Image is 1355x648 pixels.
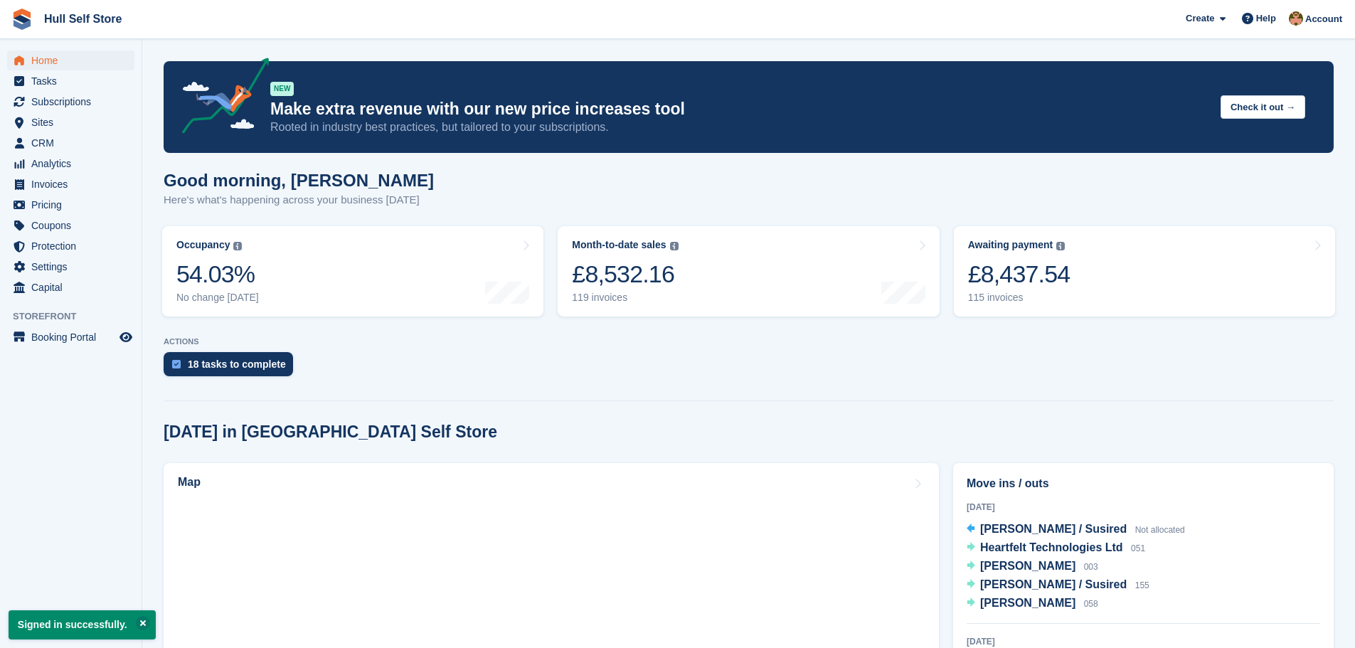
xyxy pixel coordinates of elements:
span: Protection [31,236,117,256]
span: Booking Portal [31,327,117,347]
span: Pricing [31,195,117,215]
div: £8,532.16 [572,260,678,289]
span: Invoices [31,174,117,194]
div: Month-to-date sales [572,239,666,251]
span: Heartfelt Technologies Ltd [980,541,1123,553]
span: 051 [1131,543,1145,553]
img: icon-info-grey-7440780725fd019a000dd9b08b2336e03edf1995a4989e88bcd33f0948082b44.svg [233,242,242,250]
span: [PERSON_NAME] / Susired [980,523,1127,535]
span: Capital [31,277,117,297]
img: icon-info-grey-7440780725fd019a000dd9b08b2336e03edf1995a4989e88bcd33f0948082b44.svg [1056,242,1065,250]
span: Settings [31,257,117,277]
div: £8,437.54 [968,260,1070,289]
a: menu [7,112,134,132]
p: Make extra revenue with our new price increases tool [270,99,1209,119]
div: [DATE] [967,635,1320,648]
a: [PERSON_NAME] 003 [967,558,1098,576]
div: 54.03% [176,260,259,289]
a: Occupancy 54.03% No change [DATE] [162,226,543,317]
span: Subscriptions [31,92,117,112]
a: menu [7,92,134,112]
span: Storefront [13,309,142,324]
h2: Move ins / outs [967,475,1320,492]
a: Preview store [117,329,134,346]
img: task-75834270c22a3079a89374b754ae025e5fb1db73e45f91037f5363f120a921f8.svg [172,360,181,368]
a: menu [7,71,134,91]
span: Help [1256,11,1276,26]
div: 119 invoices [572,292,678,304]
button: Check it out → [1221,95,1305,119]
span: [PERSON_NAME] [980,560,1075,572]
span: Not allocated [1135,525,1185,535]
div: 18 tasks to complete [188,358,286,370]
a: menu [7,174,134,194]
span: Sites [31,112,117,132]
div: Occupancy [176,239,230,251]
a: 18 tasks to complete [164,352,300,383]
a: [PERSON_NAME] 058 [967,595,1098,613]
span: Home [31,51,117,70]
p: Here's what's happening across your business [DATE] [164,192,434,208]
div: NEW [270,82,294,96]
span: 003 [1084,562,1098,572]
p: Rooted in industry best practices, but tailored to your subscriptions. [270,119,1209,135]
div: Awaiting payment [968,239,1053,251]
p: Signed in successfully. [9,610,156,639]
span: Analytics [31,154,117,174]
a: menu [7,51,134,70]
img: Andy [1289,11,1303,26]
a: Month-to-date sales £8,532.16 119 invoices [558,226,939,317]
h2: [DATE] in [GEOGRAPHIC_DATA] Self Store [164,423,497,442]
a: Awaiting payment £8,437.54 115 invoices [954,226,1335,317]
h2: Map [178,476,201,489]
img: stora-icon-8386f47178a22dfd0bd8f6a31ec36ba5ce8667c1dd55bd0f319d3a0aa187defe.svg [11,9,33,30]
p: ACTIONS [164,337,1334,346]
img: icon-info-grey-7440780725fd019a000dd9b08b2336e03edf1995a4989e88bcd33f0948082b44.svg [670,242,679,250]
span: Coupons [31,216,117,235]
a: menu [7,236,134,256]
span: [PERSON_NAME] [980,597,1075,609]
a: Heartfelt Technologies Ltd 051 [967,539,1145,558]
span: 155 [1135,580,1149,590]
span: Account [1305,12,1342,26]
span: 058 [1084,599,1098,609]
a: menu [7,154,134,174]
span: Create [1186,11,1214,26]
a: [PERSON_NAME] / Susired Not allocated [967,521,1185,539]
a: menu [7,133,134,153]
a: menu [7,327,134,347]
h1: Good morning, [PERSON_NAME] [164,171,434,190]
a: Hull Self Store [38,7,127,31]
span: CRM [31,133,117,153]
span: Tasks [31,71,117,91]
div: [DATE] [967,501,1320,514]
div: No change [DATE] [176,292,259,304]
span: [PERSON_NAME] / Susired [980,578,1127,590]
a: menu [7,257,134,277]
img: price-adjustments-announcement-icon-8257ccfd72463d97f412b2fc003d46551f7dbcb40ab6d574587a9cd5c0d94... [170,58,270,139]
a: [PERSON_NAME] / Susired 155 [967,576,1149,595]
a: menu [7,195,134,215]
a: menu [7,216,134,235]
a: menu [7,277,134,297]
div: 115 invoices [968,292,1070,304]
